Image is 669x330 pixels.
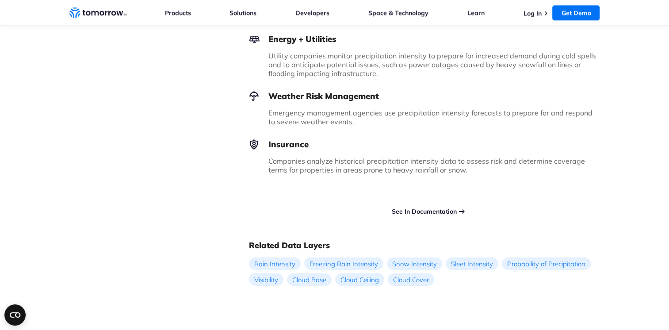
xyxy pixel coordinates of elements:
[249,240,600,251] h2: Related Data Layers
[249,139,600,150] h3: Insurance
[552,5,600,20] a: Get Demo
[467,9,485,17] a: Learn
[249,34,600,44] h3: Energy + Utilities
[268,108,593,126] span: Emergency management agencies use precipitation intensity forecasts to prepare for and respond to...
[335,273,384,286] a: Cloud Ceiling
[268,157,585,174] span: Companies analyze historical precipitation intensity data to assess risk and determine coverage t...
[249,257,301,270] a: Rain Intensity
[523,9,541,17] a: Log In
[165,9,191,17] a: Products
[4,304,26,326] button: Open CMP widget
[287,273,332,286] a: Cloud Base
[502,257,591,270] a: Probability of Precipitation
[229,9,256,17] a: Solutions
[249,91,600,101] h3: Weather Risk Management
[295,9,329,17] a: Developers
[387,257,442,270] a: Snow Intensity
[249,273,283,286] a: Visibility
[392,207,457,215] a: See In Documentation
[69,6,127,19] a: Home link
[446,257,498,270] a: Sleet Intensity
[304,257,383,270] a: Freezing Rain Intensity
[368,9,428,17] a: Space & Technology
[268,51,596,78] span: Utility companies monitor precipitation intensity to prepare for increased demand during cold spe...
[388,273,434,286] a: Cloud Cover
